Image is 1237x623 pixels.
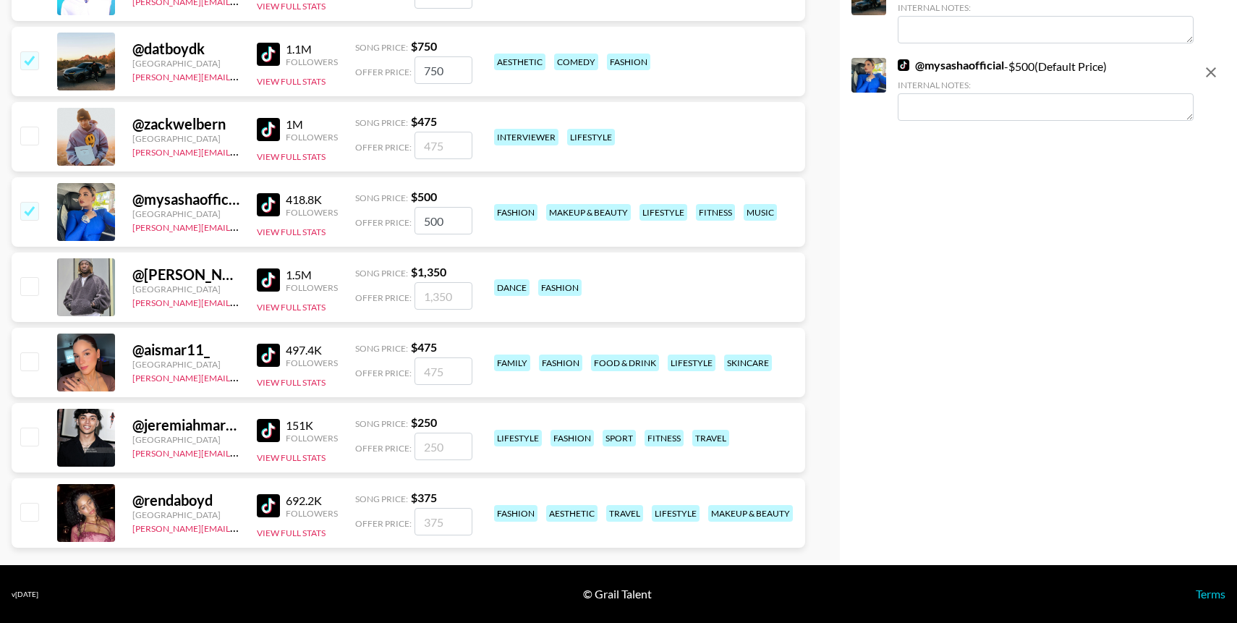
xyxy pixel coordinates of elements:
div: © Grail Talent [583,587,652,601]
button: View Full Stats [257,76,326,87]
div: fashion [538,279,582,296]
span: Offer Price: [355,67,412,77]
div: lifestyle [668,355,715,371]
div: Followers [286,433,338,444]
button: View Full Stats [257,377,326,388]
div: travel [692,430,729,446]
strong: $ 475 [411,340,437,354]
div: aesthetic [546,505,598,522]
strong: $ 500 [411,190,437,203]
strong: $ 750 [411,39,437,53]
span: Song Price: [355,117,408,128]
strong: $ 1,350 [411,265,446,279]
a: [PERSON_NAME][EMAIL_ADDRESS][DOMAIN_NAME] [132,69,347,82]
div: aesthetic [494,54,545,70]
div: [GEOGRAPHIC_DATA] [132,133,239,144]
button: View Full Stats [257,1,326,12]
div: fashion [494,204,537,221]
div: 151K [286,418,338,433]
a: [PERSON_NAME][EMAIL_ADDRESS][DOMAIN_NAME] [132,294,347,308]
span: Song Price: [355,418,408,429]
a: [PERSON_NAME][EMAIL_ADDRESS][DOMAIN_NAME] [132,219,347,233]
span: Offer Price: [355,217,412,228]
div: Internal Notes: [898,80,1194,90]
div: 692.2K [286,493,338,508]
div: Followers [286,282,338,293]
div: fashion [551,430,594,446]
img: TikTok [257,344,280,367]
div: Followers [286,132,338,143]
div: food & drink [591,355,659,371]
a: [PERSON_NAME][EMAIL_ADDRESS][DOMAIN_NAME] [132,445,347,459]
span: Song Price: [355,42,408,53]
img: TikTok [257,118,280,141]
div: @ rendaboyd [132,491,239,509]
a: [PERSON_NAME][EMAIL_ADDRESS][DOMAIN_NAME] [132,370,347,383]
div: sport [603,430,636,446]
span: Song Price: [355,268,408,279]
div: Followers [286,207,338,218]
button: View Full Stats [257,151,326,162]
div: fashion [607,54,650,70]
input: 375 [415,508,472,535]
button: View Full Stats [257,226,326,237]
input: 475 [415,132,472,159]
span: Offer Price: [355,443,412,454]
div: @ aismar11_ [132,341,239,359]
div: [GEOGRAPHIC_DATA] [132,434,239,445]
div: v [DATE] [12,590,38,599]
div: 1.1M [286,42,338,56]
div: lifestyle [567,129,615,145]
div: @ mysashaofficial [132,190,239,208]
img: TikTok [257,494,280,517]
div: [GEOGRAPHIC_DATA] [132,359,239,370]
div: [GEOGRAPHIC_DATA] [132,284,239,294]
button: View Full Stats [257,452,326,463]
div: music [744,204,777,221]
span: Song Price: [355,343,408,354]
a: @mysashaofficial [898,58,1004,72]
a: Terms [1196,587,1225,601]
strong: $ 375 [411,491,437,504]
div: fitness [696,204,735,221]
img: TikTok [898,59,909,71]
div: 1.5M [286,268,338,282]
div: @ zackwelbern [132,115,239,133]
div: @ jeremiahmartinelli [132,416,239,434]
div: [GEOGRAPHIC_DATA] [132,58,239,69]
div: [GEOGRAPHIC_DATA] [132,509,239,520]
div: lifestyle [652,505,700,522]
strong: $ 475 [411,114,437,128]
div: Followers [286,357,338,368]
img: TikTok [257,193,280,216]
span: Offer Price: [355,142,412,153]
div: Followers [286,56,338,67]
input: 500 [415,207,472,234]
div: comedy [554,54,598,70]
img: TikTok [257,43,280,66]
div: 418.8K [286,192,338,207]
div: fashion [539,355,582,371]
span: Song Price: [355,192,408,203]
div: Internal Notes: [898,2,1194,13]
input: 475 [415,357,472,385]
div: family [494,355,530,371]
button: View Full Stats [257,527,326,538]
div: [GEOGRAPHIC_DATA] [132,208,239,219]
span: Offer Price: [355,368,412,378]
div: - $ 500 (Default Price) [898,58,1194,121]
div: dance [494,279,530,296]
span: Offer Price: [355,518,412,529]
div: 1M [286,117,338,132]
div: travel [606,505,643,522]
input: 750 [415,56,472,84]
button: remove [1196,58,1225,87]
div: lifestyle [494,430,542,446]
input: 250 [415,433,472,460]
img: TikTok [257,419,280,442]
div: makeup & beauty [546,204,631,221]
div: @ datboydk [132,40,239,58]
div: 497.4K [286,343,338,357]
div: fashion [494,505,537,522]
div: fitness [645,430,684,446]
